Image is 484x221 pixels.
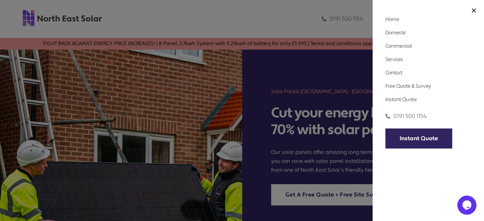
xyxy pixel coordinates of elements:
[385,43,412,49] a: Commercial
[385,69,403,76] a: Contact
[385,56,403,63] a: Services
[385,16,399,23] a: Home
[472,8,476,13] img: close icon
[385,113,390,120] img: phone icon
[457,196,478,215] iframe: chat widget
[385,29,406,36] a: Domestic
[385,128,452,148] a: Instant Quote
[385,96,417,103] a: Instant Quote
[385,83,431,89] a: Free Quote & Survey
[385,113,427,120] a: 0191 500 1154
